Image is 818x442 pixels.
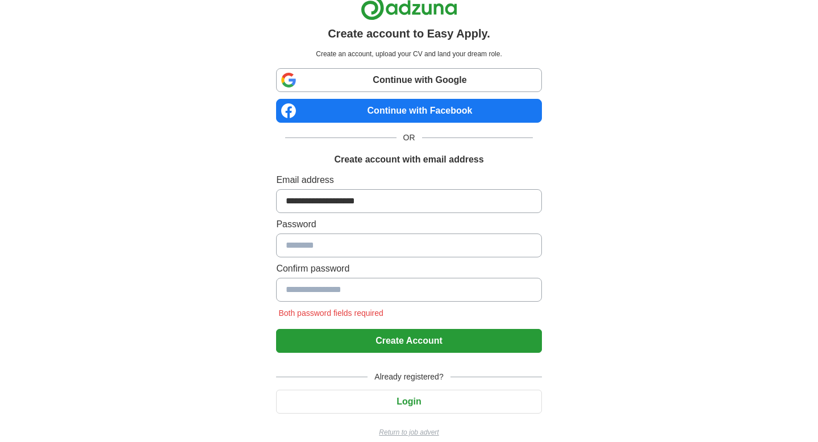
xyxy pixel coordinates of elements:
[397,132,422,144] span: OR
[328,25,490,42] h1: Create account to Easy Apply.
[368,371,450,383] span: Already registered?
[276,308,385,318] span: Both password fields required
[276,173,541,187] label: Email address
[276,329,541,353] button: Create Account
[276,99,541,123] a: Continue with Facebook
[276,397,541,406] a: Login
[276,262,541,276] label: Confirm password
[276,68,541,92] a: Continue with Google
[278,49,539,59] p: Create an account, upload your CV and land your dream role.
[276,427,541,437] a: Return to job advert
[276,218,541,231] label: Password
[276,390,541,414] button: Login
[334,153,483,166] h1: Create account with email address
